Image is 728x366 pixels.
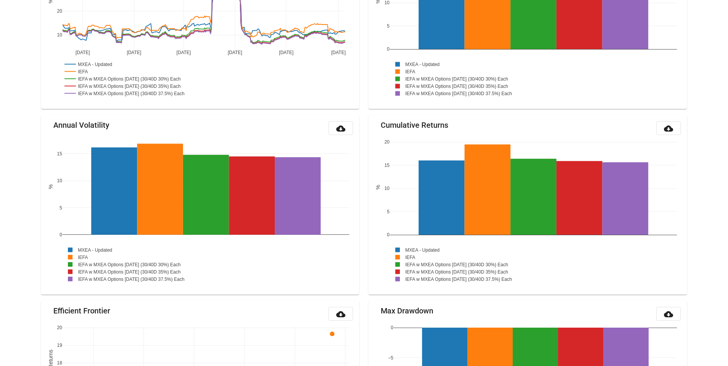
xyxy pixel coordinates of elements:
[664,310,673,319] mat-icon: cloud_download
[381,307,433,315] mat-card-title: Max Drawdown
[336,310,345,319] mat-icon: cloud_download
[381,121,448,129] mat-card-title: Cumulative Returns
[53,307,110,315] mat-card-title: Efficient Frontier
[336,124,345,133] mat-icon: cloud_download
[664,124,673,133] mat-icon: cloud_download
[53,121,109,129] mat-card-title: Annual Volatility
